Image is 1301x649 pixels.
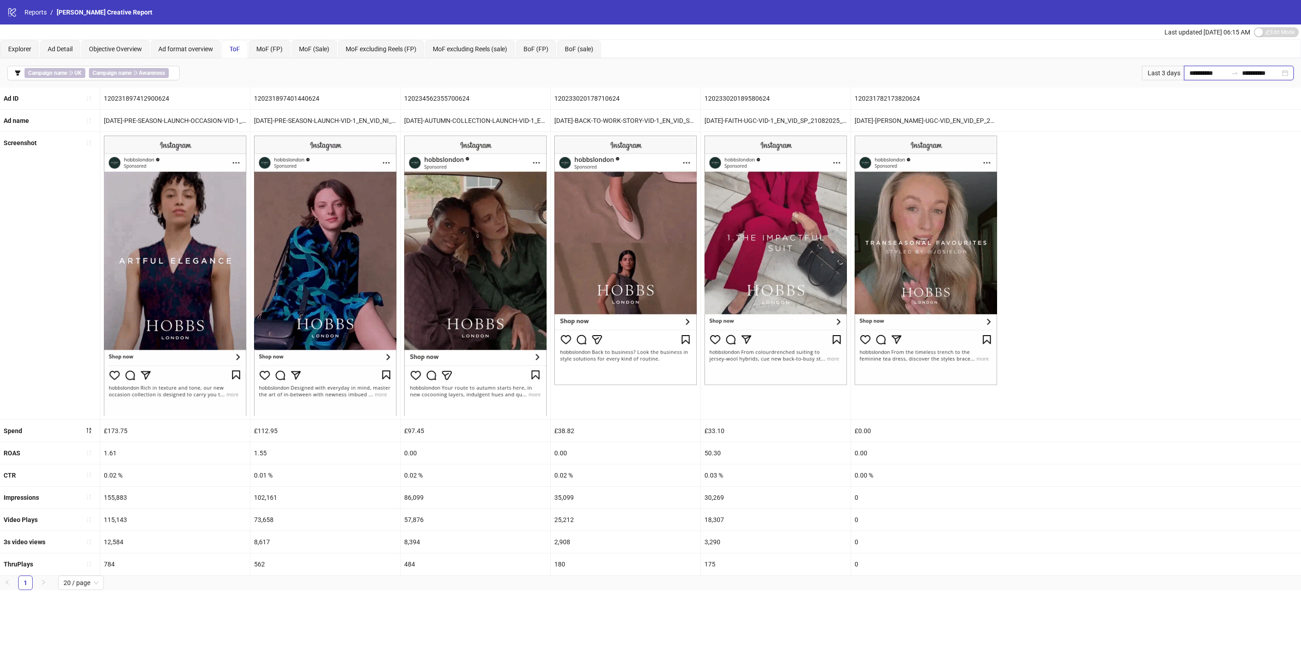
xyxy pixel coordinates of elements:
span: [PERSON_NAME] Creative Report [57,9,152,16]
div: 102,161 [250,487,400,508]
b: Video Plays [4,516,38,523]
div: 155,883 [100,487,250,508]
span: sort-ascending [86,472,92,478]
span: ∋ [89,68,169,78]
div: 175 [701,553,851,575]
div: 0.00 % [851,464,1001,486]
div: 1.55 [250,442,400,464]
b: Screenshot [4,139,37,146]
div: 120231897401440624 [250,88,400,109]
span: ∋ [24,68,85,78]
div: [DATE]-PRE-SEASON-LAUNCH-VID-1_EN_VID_NI_28072025_F_CC_SC1_USP10_SEASONAL [250,110,400,132]
div: 8,617 [250,531,400,553]
span: filter [15,70,21,76]
div: 0.00 [551,442,700,464]
img: Screenshot 120234562355700624 [404,136,547,415]
span: Ad Detail [48,45,73,53]
div: [DATE]-PRE-SEASON-LAUNCH-OCCASION-VID-1_EN_VID_NI_30072025_F_CC_SC1_None_SEASONAL [100,110,250,132]
div: 120231782173820624 [851,88,1001,109]
span: Last updated [DATE] 06:15 AM [1164,29,1250,36]
span: sort-ascending [86,517,92,523]
div: 0 [851,531,1001,553]
span: sort-ascending [86,494,92,500]
span: MoF (Sale) [299,45,329,53]
span: ToF [230,45,240,53]
b: Impressions [4,494,39,501]
button: Campaign name ∋ UKCampaign name ∋ Awareness [7,66,180,80]
b: Ad name [4,117,29,124]
li: 1 [18,576,33,590]
div: £97.45 [401,420,550,442]
b: CTR [4,472,16,479]
button: right [36,576,51,590]
div: [DATE]-BACK-TO-WORK-STORY-VID-1_EN_VID_SP_16082025_F_CC_SC1_None_ [551,110,700,132]
div: £0.00 [851,420,1001,442]
img: Screenshot 120233020178710624 [554,136,697,385]
div: 0 [851,487,1001,508]
a: Reports [23,7,49,17]
div: 35,099 [551,487,700,508]
span: Ad format overview [158,45,213,53]
div: 50.30 [701,442,851,464]
span: sort-ascending [86,140,92,146]
div: [DATE]-[PERSON_NAME]-UGC-VID_EN_VID_EP_29072025_F_CC_SC13_None_UGC [851,110,1001,132]
div: 0 [851,509,1001,531]
div: £173.75 [100,420,250,442]
div: 8,394 [401,531,550,553]
div: 120234562355700624 [401,88,550,109]
span: sort-ascending [86,117,92,124]
div: 18,307 [701,509,851,531]
span: BoF (FP) [523,45,548,53]
div: 180 [551,553,700,575]
div: 12,584 [100,531,250,553]
div: 3,290 [701,531,851,553]
li: Next Page [36,576,51,590]
div: 120233020178710624 [551,88,700,109]
img: Screenshot 120233020189580624 [704,136,847,385]
span: Explorer [8,45,31,53]
span: left [5,580,10,585]
div: 0.00 [851,442,1001,464]
span: right [41,580,46,585]
div: 2,908 [551,531,700,553]
div: £33.10 [701,420,851,442]
b: UK [74,70,82,76]
div: 120233020189580624 [701,88,851,109]
div: 25,212 [551,509,700,531]
span: sort-ascending [86,95,92,102]
span: BoF (sale) [565,45,593,53]
b: 3s video views [4,538,45,546]
div: 120231897412900624 [100,88,250,109]
img: Screenshot 120231782173820624 [855,136,997,385]
div: 562 [250,553,400,575]
div: 784 [100,553,250,575]
div: £38.82 [551,420,700,442]
a: 1 [19,576,32,590]
b: Awareness [139,70,165,76]
div: Page Size [58,576,104,590]
div: 30,269 [701,487,851,508]
div: Last 3 days [1142,66,1184,80]
div: [DATE]-AUTUMN-COLLECTION-LAUNCH-VID-1_EN_VID_NI_02092025_F_CC_SC24_USP10_SEASONAL [401,110,550,132]
b: Campaign name [93,70,132,76]
b: Spend [4,427,22,434]
span: sort-descending [86,427,92,434]
b: Ad ID [4,95,19,102]
b: ThruPlays [4,561,33,568]
div: £112.95 [250,420,400,442]
div: 73,658 [250,509,400,531]
div: 0.02 % [551,464,700,486]
span: sort-ascending [86,539,92,545]
span: swap-right [1231,69,1238,77]
span: MoF (FP) [256,45,283,53]
img: Screenshot 120231897401440624 [254,136,396,415]
span: MoF excluding Reels (sale) [433,45,507,53]
span: to [1231,69,1238,77]
div: 0.00 [401,442,550,464]
div: 115,143 [100,509,250,531]
li: / [50,7,53,17]
b: Campaign name [28,70,67,76]
span: Objective Overview [89,45,142,53]
div: 1.61 [100,442,250,464]
span: sort-ascending [86,561,92,567]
